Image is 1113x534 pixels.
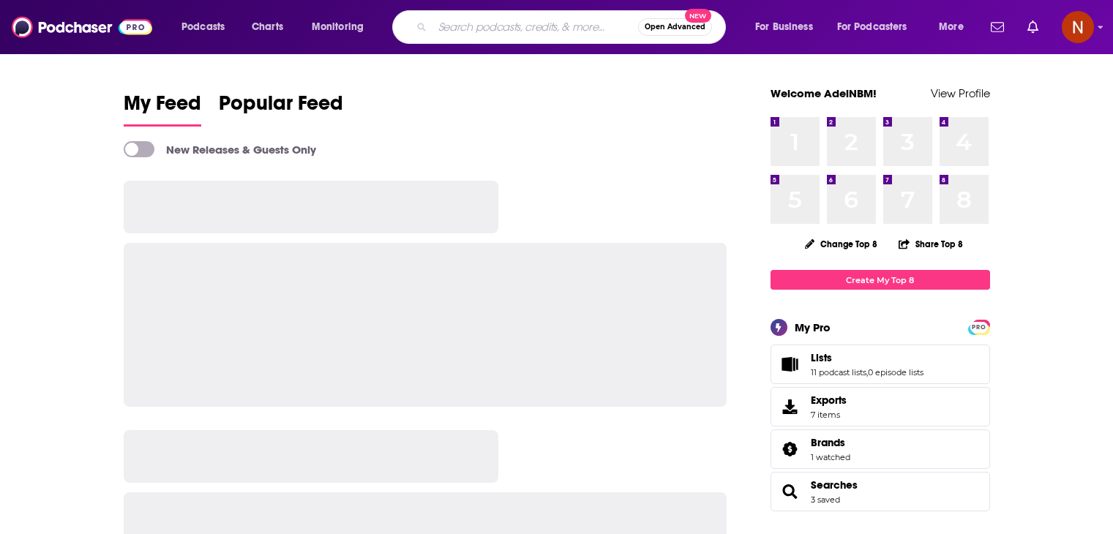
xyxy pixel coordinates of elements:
a: Welcome AdelNBM! [771,86,877,100]
a: Show notifications dropdown [1022,15,1044,40]
button: Share Top 8 [898,230,964,258]
span: Lists [811,351,832,364]
span: Exports [811,394,847,407]
a: New Releases & Guests Only [124,141,316,157]
span: Logged in as AdelNBM [1062,11,1094,43]
a: 1 watched [811,452,850,462]
span: PRO [970,322,988,333]
span: My Feed [124,91,201,124]
div: My Pro [795,320,831,334]
img: User Profile [1062,11,1094,43]
span: Searches [771,472,990,511]
button: open menu [828,15,929,39]
a: 3 saved [811,494,840,505]
a: Exports [771,387,990,426]
button: open menu [745,15,831,39]
span: Open Advanced [645,23,705,31]
div: Search podcasts, credits, & more... [406,10,740,44]
span: For Business [755,17,813,37]
a: Searches [776,481,805,502]
button: Open AdvancedNew [638,18,712,36]
span: Brands [811,436,845,449]
span: Brands [771,429,990,469]
button: open menu [301,15,383,39]
a: Lists [776,354,805,375]
a: 0 episode lists [868,367,923,377]
a: Popular Feed [219,91,343,127]
button: open menu [929,15,982,39]
span: , [866,367,868,377]
a: PRO [970,321,988,332]
a: Brands [811,436,850,449]
span: Podcasts [181,17,225,37]
a: Charts [242,15,292,39]
a: My Feed [124,91,201,127]
span: Lists [771,345,990,384]
a: View Profile [931,86,990,100]
span: New [685,9,711,23]
input: Search podcasts, credits, & more... [432,15,638,39]
span: 7 items [811,410,847,420]
span: Exports [776,396,805,417]
a: Create My Top 8 [771,270,990,290]
img: Podchaser - Follow, Share and Rate Podcasts [12,13,152,41]
button: Change Top 8 [796,235,887,253]
a: Searches [811,478,858,492]
button: Show profile menu [1062,11,1094,43]
span: Charts [252,17,283,37]
span: Popular Feed [219,91,343,124]
a: 11 podcast lists [811,367,866,377]
a: Show notifications dropdown [985,15,1010,40]
a: Lists [811,351,923,364]
a: Brands [776,439,805,459]
span: More [939,17,964,37]
span: For Podcasters [837,17,907,37]
button: open menu [171,15,244,39]
span: Monitoring [312,17,364,37]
